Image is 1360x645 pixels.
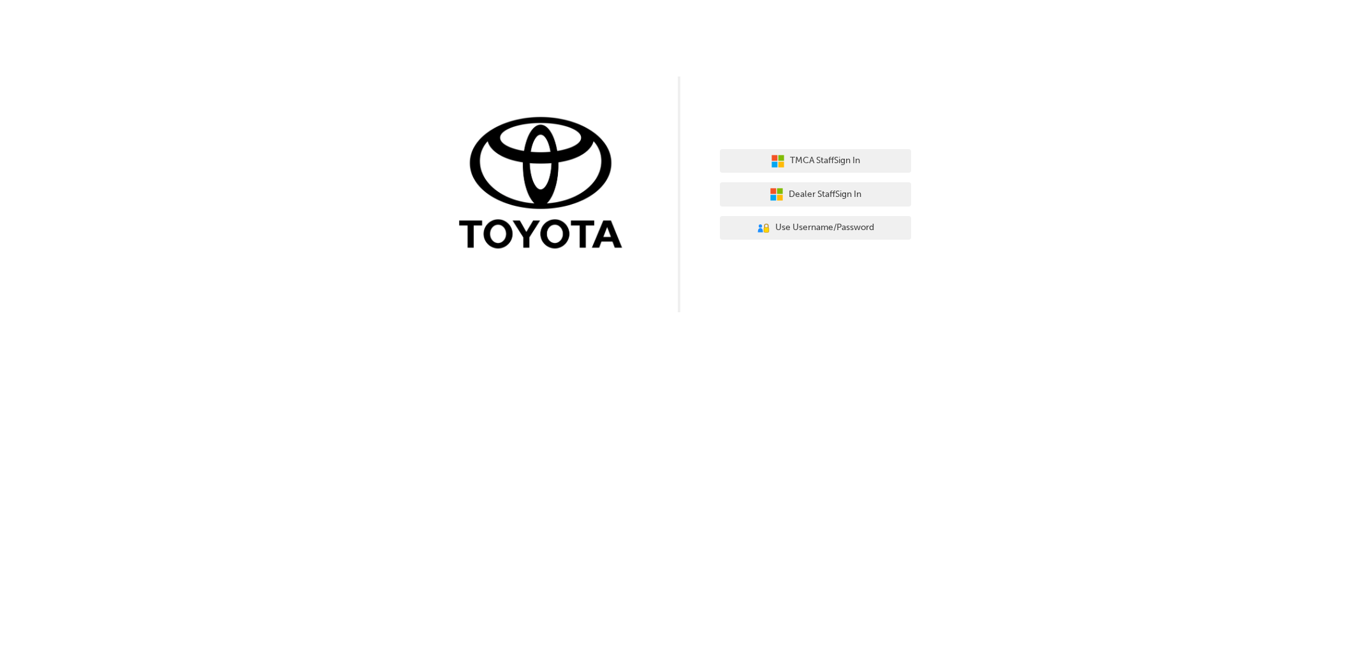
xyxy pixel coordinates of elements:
span: Dealer Staff Sign In [789,187,861,202]
span: TMCA Staff Sign In [790,154,860,168]
button: Use Username/Password [720,216,911,240]
span: Use Username/Password [775,221,874,235]
button: TMCA StaffSign In [720,149,911,173]
button: Dealer StaffSign In [720,182,911,207]
img: Trak [450,114,641,255]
